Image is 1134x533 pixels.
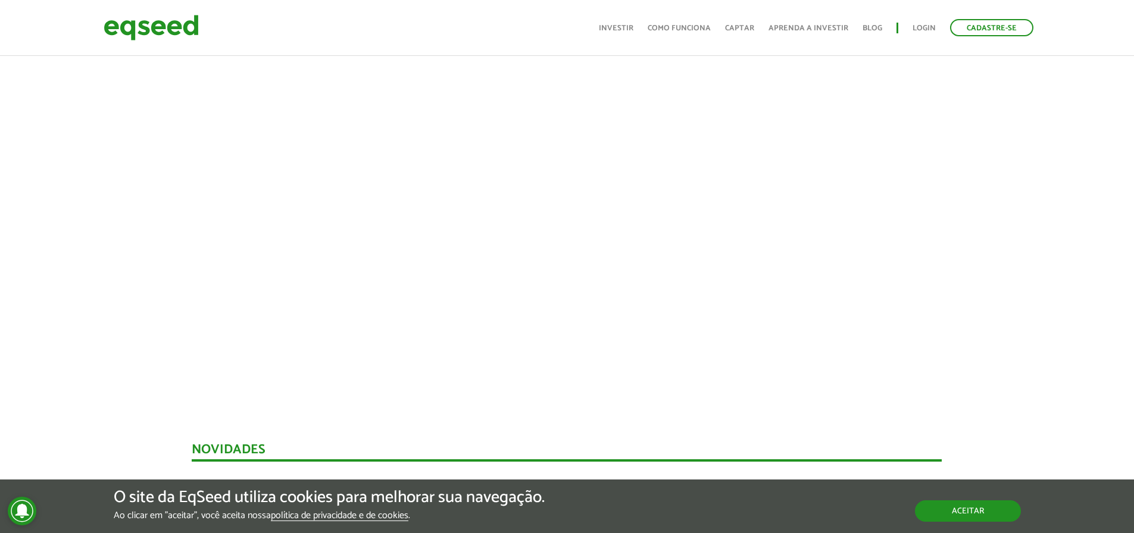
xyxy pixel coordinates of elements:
[104,12,199,43] img: EqSeed
[913,24,936,32] a: Login
[228,14,907,396] iframe: Lubs | Oferta disponível
[648,24,711,32] a: Como funciona
[271,511,408,521] a: política de privacidade e de cookies
[599,24,633,32] a: Investir
[114,510,545,521] p: Ao clicar em "aceitar", você aceita nossa .
[915,500,1021,522] button: Aceitar
[192,443,942,462] div: Novidades
[725,24,754,32] a: Captar
[863,24,882,32] a: Blog
[114,488,545,507] h5: O site da EqSeed utiliza cookies para melhorar sua navegação.
[950,19,1033,36] a: Cadastre-se
[769,24,848,32] a: Aprenda a investir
